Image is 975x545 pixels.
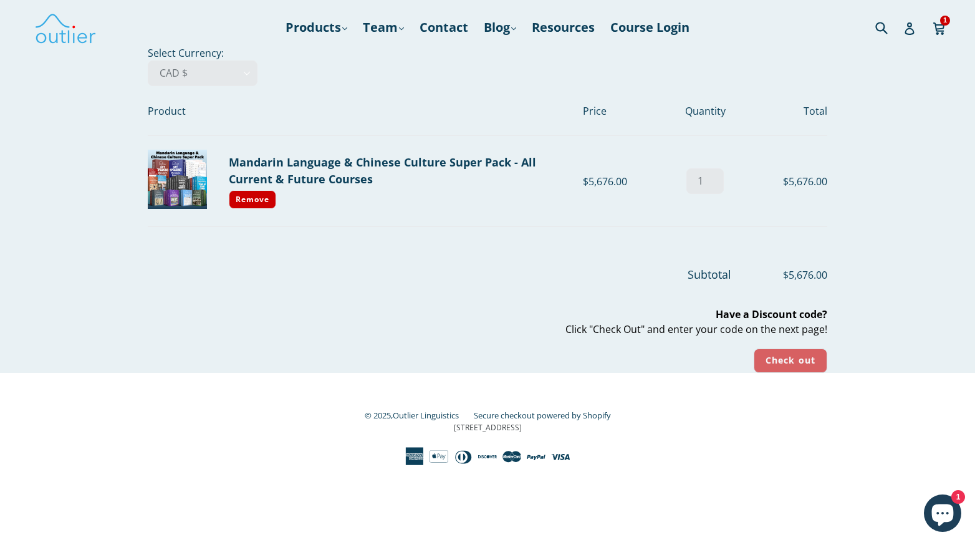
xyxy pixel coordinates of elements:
th: Total [744,86,827,136]
img: Outlier Linguistics [34,9,97,46]
a: Contact [413,16,474,39]
th: Product [148,86,583,136]
th: Price [583,86,666,136]
a: Secure checkout powered by Shopify [474,410,611,421]
img: Mandarin Language & Chinese Culture Super Pack - All Current & Future Courses [148,150,207,209]
span: 1 [940,16,950,25]
a: Resources [526,16,601,39]
a: Blog [478,16,522,39]
a: 1 [933,13,947,42]
span: Subtotal [688,267,731,282]
a: Remove [229,190,276,209]
div: $5,676.00 [744,174,827,189]
input: Check out [754,349,827,373]
a: Products [279,16,353,39]
b: Have a Discount code? [716,307,827,321]
p: Click "Check Out" and enter your code on the next page! [148,307,827,337]
small: © 2025, [365,410,471,421]
input: Search [872,14,906,40]
span: $5,676.00 [734,268,827,282]
th: Quantity [666,86,743,136]
a: Outlier Linguistics [393,410,459,421]
a: Course Login [604,16,696,39]
p: [STREET_ADDRESS] [148,422,827,433]
a: Mandarin Language & Chinese Culture Super Pack - All Current & Future Courses [229,155,536,186]
div: Select Currency: [113,46,862,373]
inbox-online-store-chat: Shopify online store chat [920,494,965,535]
div: $5,676.00 [583,174,666,189]
a: Team [357,16,410,39]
